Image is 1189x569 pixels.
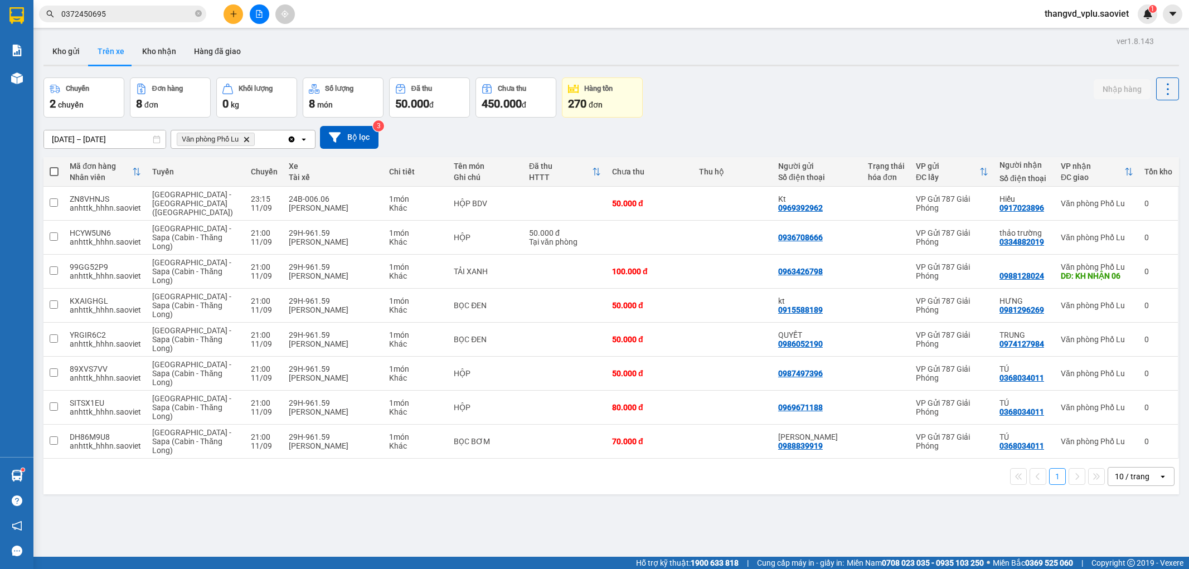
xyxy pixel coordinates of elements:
[251,441,278,450] div: 11/09
[868,173,905,182] div: hóa đơn
[239,85,273,93] div: Khối lượng
[289,296,378,305] div: 29H-961.59
[289,305,378,314] div: [PERSON_NAME]
[70,194,141,203] div: ZN8VHNJS
[389,271,443,280] div: Khác
[389,339,443,348] div: Khác
[529,173,592,182] div: HTTT
[251,373,278,382] div: 11/09
[1143,9,1153,19] img: icon-new-feature
[152,360,231,387] span: [GEOGRAPHIC_DATA] - Sapa (Cabin - Thăng Long)
[1061,369,1133,378] div: Văn phòng Phố Lu
[778,305,823,314] div: 0915588189
[152,258,231,285] span: [GEOGRAPHIC_DATA] - Sapa (Cabin - Thăng Long)
[389,364,443,373] div: 1 món
[1061,173,1124,182] div: ĐC giao
[1158,472,1167,481] svg: open
[612,403,688,412] div: 80.000 đ
[1144,403,1172,412] div: 0
[289,173,378,182] div: Tài xế
[562,77,643,118] button: Hàng tồn270đơn
[251,237,278,246] div: 11/09
[152,190,233,217] span: [GEOGRAPHIC_DATA] - [GEOGRAPHIC_DATA] ([GEOGRAPHIC_DATA])
[568,97,586,110] span: 270
[275,4,295,24] button: aim
[454,233,518,242] div: HỘP
[1117,35,1154,47] div: ver 1.8.143
[699,167,767,176] div: Thu hộ
[1149,5,1157,13] sup: 1
[152,292,231,319] span: [GEOGRAPHIC_DATA] - Sapa (Cabin - Thăng Long)
[389,237,443,246] div: Khác
[177,133,255,146] span: Văn phòng Phố Lu, close by backspace
[1061,262,1133,271] div: Văn phòng Phố Lu
[152,85,183,93] div: Đơn hàng
[50,97,56,110] span: 2
[389,305,443,314] div: Khác
[70,330,141,339] div: YRGIR6C2
[231,100,239,109] span: kg
[320,126,378,149] button: Bộ lọc
[612,437,688,446] div: 70.000 đ
[999,432,1050,441] div: TÚ
[1061,403,1133,412] div: Văn phòng Phố Lu
[152,326,231,353] span: [GEOGRAPHIC_DATA] - Sapa (Cabin - Thăng Long)
[1061,271,1133,280] div: DĐ: KH NHẬN 06
[389,407,443,416] div: Khác
[152,428,231,455] span: [GEOGRAPHIC_DATA] - Sapa (Cabin - Thăng Long)
[389,228,443,237] div: 1 món
[1049,468,1066,485] button: 1
[70,296,141,305] div: KXAIGHGL
[1061,233,1133,242] div: Văn phòng Phố Lu
[152,167,239,176] div: Tuyến
[778,233,823,242] div: 0936708666
[11,45,23,56] img: solution-icon
[70,228,141,237] div: HCYW5UN6
[1115,471,1149,482] div: 10 / trang
[1144,437,1172,446] div: 0
[584,85,613,93] div: Hàng tồn
[289,262,378,271] div: 29H-961.59
[70,305,141,314] div: anhttk_hhhn.saoviet
[289,194,378,203] div: 24B-006.06
[289,228,378,237] div: 29H-961.59
[1144,301,1172,310] div: 0
[916,194,988,212] div: VP Gửi 787 Giải Phóng
[1055,157,1139,187] th: Toggle SortBy
[44,130,166,148] input: Select a date range.
[243,136,250,143] svg: Delete
[1036,7,1138,21] span: thangvd_vplu.saoviet
[454,267,518,276] div: TẢI XANH
[454,173,518,182] div: Ghi chú
[529,237,601,246] div: Tại văn phòng
[224,4,243,24] button: plus
[1144,233,1172,242] div: 0
[289,441,378,450] div: [PERSON_NAME]
[1127,559,1135,567] span: copyright
[999,228,1050,237] div: thảo trường
[916,398,988,416] div: VP Gửi 787 Giải Phóng
[289,432,378,441] div: 29H-961.59
[251,194,278,203] div: 23:15
[70,271,141,280] div: anhttk_hhhn.saoviet
[482,97,522,110] span: 450.000
[11,72,23,84] img: warehouse-icon
[916,262,988,280] div: VP Gửi 787 Giải Phóng
[993,557,1073,569] span: Miền Bắc
[289,162,378,171] div: Xe
[757,557,844,569] span: Cung cấp máy in - giấy in:
[612,301,688,310] div: 50.000 đ
[89,38,133,65] button: Trên xe
[389,167,443,176] div: Chi tiết
[454,162,518,171] div: Tên món
[289,364,378,373] div: 29H-961.59
[778,441,823,450] div: 0988839919
[778,162,857,171] div: Người gửi
[130,77,211,118] button: Đơn hàng8đơn
[70,364,141,373] div: 89XVS7VV
[778,432,857,441] div: Anh Sơn
[454,335,518,344] div: BỌC ĐEN
[916,330,988,348] div: VP Gửi 787 Giải Phóng
[882,558,984,567] strong: 0708 023 035 - 0935 103 250
[251,296,278,305] div: 21:00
